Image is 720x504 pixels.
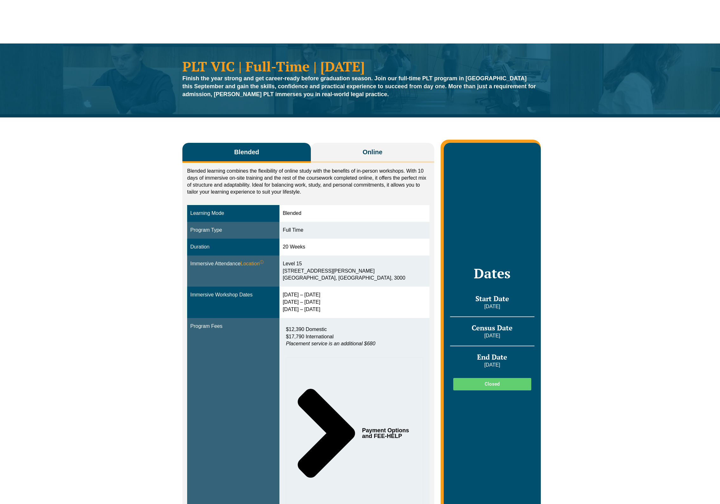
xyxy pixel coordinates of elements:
div: Full Time [283,227,426,234]
p: [DATE] [450,332,534,339]
p: Blended learning combines the flexibility of online study with the benefits of in-person workshop... [187,168,429,196]
div: 20 Weeks [283,243,426,251]
p: [DATE] [450,361,534,368]
div: Level 15 [STREET_ADDRESS][PERSON_NAME] [GEOGRAPHIC_DATA], [GEOGRAPHIC_DATA], 3000 [283,260,426,282]
div: Learning Mode [190,210,276,217]
span: Census Date [472,323,513,332]
div: Program Fees [190,323,276,330]
div: Duration [190,243,276,251]
div: Program Type [190,227,276,234]
span: Location [240,260,264,268]
strong: Finish the year strong and get career-ready before graduation season. Join our full-time PLT prog... [182,75,536,97]
span: Blended [234,148,259,156]
h1: PLT VIC | Full-Time | [DATE] [182,59,538,73]
span: $12,390 Domestic [286,327,327,332]
sup: ⓘ [260,260,264,264]
p: [DATE] [450,303,534,310]
span: Online [363,148,382,156]
span: Closed [485,382,500,387]
h2: Dates [450,265,534,281]
div: Immersive Workshop Dates [190,291,276,299]
div: [DATE] – [DATE] [DATE] – [DATE] [DATE] – [DATE] [283,291,426,313]
div: Immersive Attendance [190,260,276,268]
span: End Date [477,352,507,361]
a: Closed [453,378,531,390]
span: $17,790 International [286,334,333,339]
span: Payment Options and FEE-HELP [362,428,411,439]
span: Start Date [475,294,509,303]
em: Placement service is an additional $680 [286,341,375,346]
div: Blended [283,210,426,217]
